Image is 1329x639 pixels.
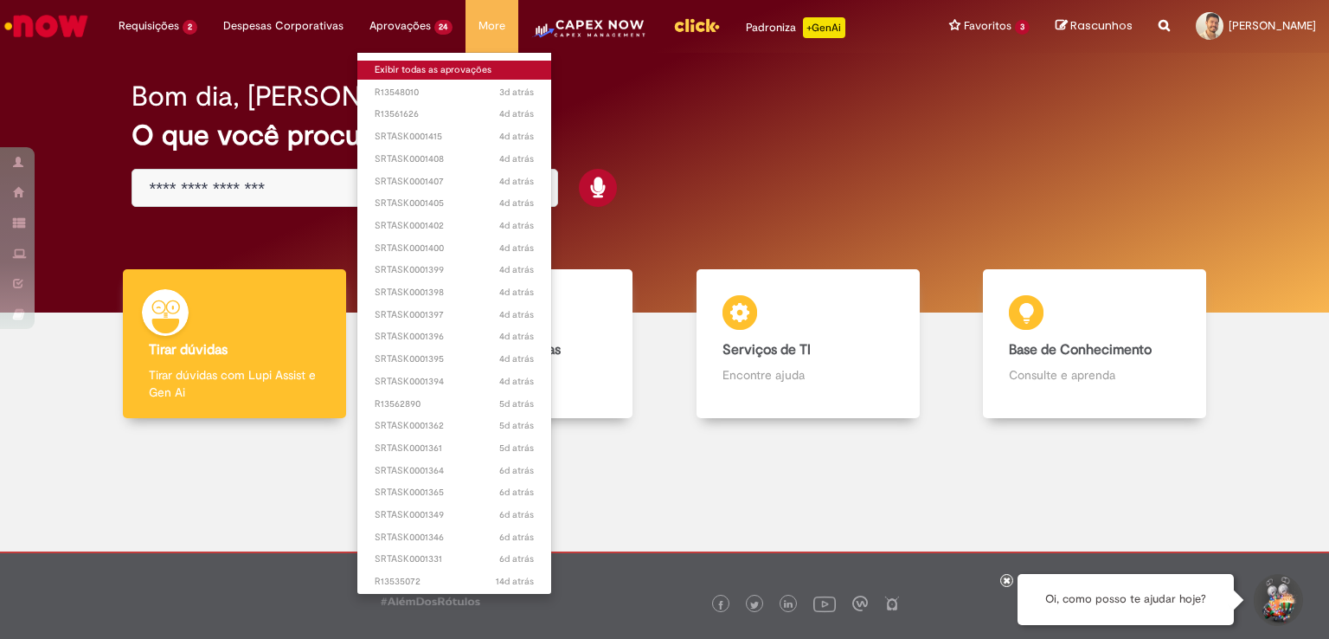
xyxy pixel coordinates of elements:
[357,239,552,258] a: Aberto SRTASK0001400 :
[149,341,228,358] b: Tirar dúvidas
[784,600,793,610] img: logo_footer_linkedin.png
[375,375,535,389] span: SRTASK0001394
[499,531,534,544] span: 6d atrás
[499,219,534,232] span: 4d atrás
[375,464,535,478] span: SRTASK0001364
[357,261,552,280] a: Aberto SRTASK0001399 :
[375,175,535,189] span: SRTASK0001407
[496,575,534,588] span: 14d atrás
[357,439,552,458] a: Aberto SRTASK0001361 :
[499,397,534,410] time: 24/09/2025 17:59:39
[132,81,463,112] h2: Bom dia, [PERSON_NAME]
[499,86,534,99] span: 3d atrás
[499,86,534,99] time: 26/09/2025 19:10:10
[499,531,534,544] time: 23/09/2025 17:36:40
[722,366,894,384] p: Encontre ajuda
[499,442,534,455] time: 24/09/2025 15:00:36
[499,397,534,410] span: 5d atrás
[375,552,535,566] span: SRTASK0001331
[375,130,535,144] span: SRTASK0001415
[434,20,453,35] span: 24
[499,175,534,188] time: 25/09/2025 12:32:18
[356,52,553,595] ul: Aprovações
[884,596,900,611] img: logo_footer_naosei.png
[375,107,535,121] span: R13561626
[357,306,552,325] a: Aberto SRTASK0001397 :
[375,352,535,366] span: SRTASK0001395
[375,286,535,300] span: SRTASK0001398
[357,172,552,191] a: Aberto SRTASK0001407 :
[375,442,535,455] span: SRTASK0001361
[357,283,552,302] a: Aberto SRTASK0001398 :
[357,372,552,391] a: Aberto SRTASK0001394 :
[1018,574,1234,625] div: Oi, como posso te ajudar hoje?
[375,263,535,277] span: SRTASK0001399
[2,9,91,43] img: ServiceNow
[357,127,552,146] a: Aberto SRTASK0001415 :
[1229,18,1316,33] span: [PERSON_NAME]
[1009,341,1152,358] b: Base de Conhecimento
[499,130,534,143] span: 4d atrás
[499,352,534,365] span: 4d atrás
[499,175,534,188] span: 4d atrás
[499,197,534,210] span: 4d atrás
[375,219,535,233] span: SRTASK0001402
[357,216,552,236] a: Aberto SRTASK0001402 :
[499,375,534,388] span: 4d atrás
[1251,574,1303,626] button: Iniciar Conversa de Suporte
[750,601,759,610] img: logo_footer_twitter.png
[499,508,534,521] span: 6d atrás
[499,508,534,521] time: 23/09/2025 17:41:10
[357,550,552,569] a: Aberto SRTASK0001331 :
[722,341,811,358] b: Serviços de TI
[531,17,646,52] img: CapexLogo5.png
[499,152,534,165] time: 25/09/2025 12:33:12
[499,263,534,276] time: 25/09/2025 12:29:48
[357,150,552,169] a: Aberto SRTASK0001408 :
[499,375,534,388] time: 25/09/2025 12:20:34
[499,419,534,432] span: 5d atrás
[499,197,534,210] time: 25/09/2025 12:31:44
[664,269,952,419] a: Serviços de TI Encontre ajuda
[357,416,552,436] a: Aberto SRTASK0001362 :
[375,575,535,589] span: R13535072
[375,531,535,545] span: SRTASK0001346
[357,483,552,502] a: Aberto SRTASK0001365 :
[357,528,552,547] a: Aberto SRTASK0001346 :
[357,194,552,213] a: Aberto SRTASK0001405 :
[716,601,725,610] img: logo_footer_facebook.png
[375,308,535,322] span: SRTASK0001397
[375,397,535,411] span: R13562890
[499,552,534,565] span: 6d atrás
[499,442,534,455] span: 5d atrás
[357,61,552,80] a: Exibir todas as aprovações
[496,575,534,588] time: 15/09/2025 11:16:52
[499,263,534,276] span: 4d atrás
[375,508,535,522] span: SRTASK0001349
[746,17,845,38] div: Padroniza
[375,419,535,433] span: SRTASK0001362
[499,219,534,232] time: 25/09/2025 12:31:00
[1009,366,1180,384] p: Consulte e aprenda
[499,242,534,255] time: 25/09/2025 12:30:24
[375,330,535,344] span: SRTASK0001396
[499,130,534,143] time: 25/09/2025 12:42:06
[375,486,535,500] span: SRTASK0001365
[499,330,534,343] time: 25/09/2025 12:23:38
[499,419,534,432] time: 24/09/2025 15:00:54
[357,105,552,124] a: Aberto R13561626 :
[964,17,1011,35] span: Favoritos
[803,17,845,38] p: +GenAi
[375,242,535,255] span: SRTASK0001400
[223,17,343,35] span: Despesas Corporativas
[499,308,534,321] span: 4d atrás
[952,269,1239,419] a: Base de Conhecimento Consulte e aprenda
[375,197,535,210] span: SRTASK0001405
[499,330,534,343] span: 4d atrás
[357,350,552,369] a: Aberto SRTASK0001395 :
[375,86,535,100] span: R13548010
[119,17,179,35] span: Requisições
[499,352,534,365] time: 25/09/2025 12:22:15
[375,152,535,166] span: SRTASK0001408
[357,572,552,591] a: Aberto R13535072 :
